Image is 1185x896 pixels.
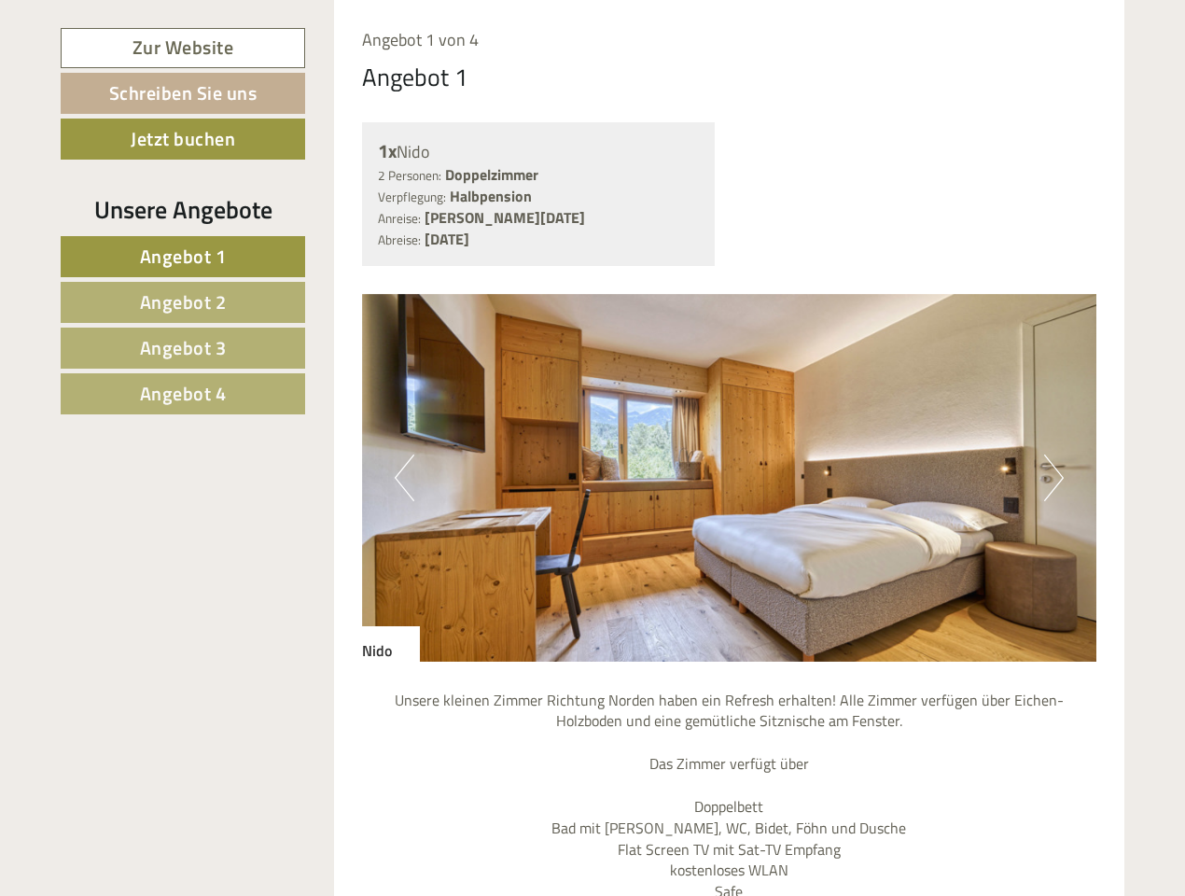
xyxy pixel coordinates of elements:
span: Angebot 2 [140,287,227,316]
div: Angebot 1 [362,60,468,94]
b: Doppelzimmer [445,163,538,186]
img: image [362,294,1097,662]
button: Previous [395,455,414,501]
div: Unsere Angebote [61,192,305,227]
div: Nido [378,138,700,165]
div: Nido [362,626,420,662]
b: Halbpension [450,185,532,207]
span: Angebot 4 [140,379,227,408]
b: [DATE] [425,228,469,250]
small: 2 Personen: [378,166,441,185]
small: Abreise: [378,231,421,249]
span: Angebot 3 [140,333,227,362]
a: Jetzt buchen [61,119,305,160]
a: Schreiben Sie uns [61,73,305,114]
small: Anreise: [378,209,421,228]
b: 1x [378,136,397,165]
span: Angebot 1 [140,242,227,271]
b: [PERSON_NAME][DATE] [425,206,585,229]
a: Zur Website [61,28,305,68]
span: Angebot 1 von 4 [362,27,479,52]
small: Verpflegung: [378,188,446,206]
button: Next [1044,455,1064,501]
